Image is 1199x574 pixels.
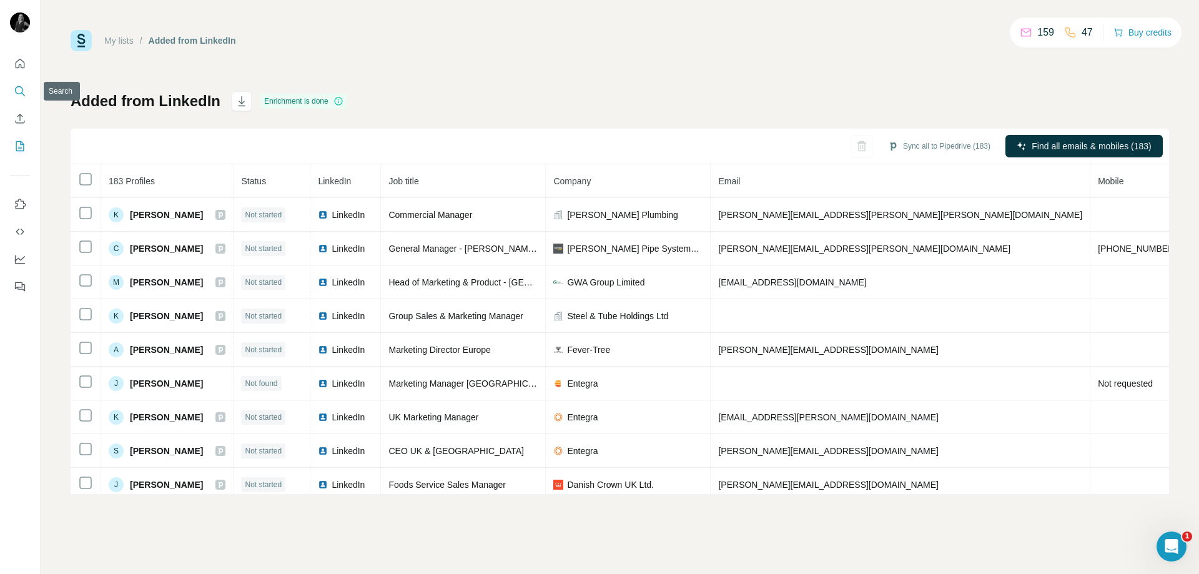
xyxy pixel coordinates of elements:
[388,311,523,321] span: Group Sales & Marketing Manager
[718,345,938,355] span: [PERSON_NAME][EMAIL_ADDRESS][DOMAIN_NAME]
[10,12,30,32] img: Avatar
[567,310,668,322] span: Steel & Tube Holdings Ltd
[718,244,1010,254] span: [PERSON_NAME][EMAIL_ADDRESS][PERSON_NAME][DOMAIN_NAME]
[718,176,740,186] span: Email
[1082,25,1093,40] p: 47
[10,52,30,75] button: Quick start
[388,412,478,422] span: UK Marketing Manager
[553,345,563,355] img: company-logo
[553,244,563,254] img: company-logo
[1113,24,1172,41] button: Buy credits
[109,309,124,324] div: K
[109,207,124,222] div: K
[718,412,938,422] span: [EMAIL_ADDRESS][PERSON_NAME][DOMAIN_NAME]
[332,242,365,255] span: LinkedIn
[567,411,598,423] span: Entegra
[130,242,203,255] span: [PERSON_NAME]
[10,135,30,157] button: My lists
[260,94,347,109] div: Enrichment is done
[71,30,92,51] img: Surfe Logo
[130,411,203,423] span: [PERSON_NAME]
[388,345,490,355] span: Marketing Director Europe
[245,243,282,254] span: Not started
[130,377,203,390] span: [PERSON_NAME]
[130,276,203,289] span: [PERSON_NAME]
[109,376,124,391] div: J
[130,445,203,457] span: [PERSON_NAME]
[388,244,592,254] span: General Manager - [PERSON_NAME] Pipe Systems
[10,107,30,130] button: Enrich CSV
[567,445,598,457] span: Entegra
[245,479,282,490] span: Not started
[553,480,563,490] img: company-logo
[332,377,365,390] span: LinkedIn
[879,137,999,156] button: Sync all to Pipedrive (183)
[718,277,866,287] span: [EMAIL_ADDRESS][DOMAIN_NAME]
[109,275,124,290] div: M
[718,210,1082,220] span: [PERSON_NAME][EMAIL_ADDRESS][PERSON_NAME][PERSON_NAME][DOMAIN_NAME]
[1037,25,1054,40] p: 159
[388,277,599,287] span: Head of Marketing & Product - [GEOGRAPHIC_DATA]
[567,242,703,255] span: [PERSON_NAME] Pipe Systems Limited
[318,446,328,456] img: LinkedIn logo
[130,209,203,221] span: [PERSON_NAME]
[1098,244,1177,254] span: [PHONE_NUMBER]
[388,480,506,490] span: Foods Service Sales Manager
[245,209,282,220] span: Not started
[567,478,654,491] span: Danish Crown UK Ltd.
[109,342,124,357] div: A
[567,377,598,390] span: Entegra
[567,276,644,289] span: GWA Group Limited
[553,379,563,388] img: company-logo
[1005,135,1163,157] button: Find all emails & mobiles (183)
[332,310,365,322] span: LinkedIn
[718,446,938,456] span: [PERSON_NAME][EMAIL_ADDRESS][DOMAIN_NAME]
[245,310,282,322] span: Not started
[109,477,124,492] div: J
[553,446,563,456] img: company-logo
[318,176,351,186] span: LinkedIn
[1032,140,1151,152] span: Find all emails & mobiles (183)
[245,412,282,423] span: Not started
[245,378,277,389] span: Not found
[109,410,124,425] div: K
[388,176,418,186] span: Job title
[567,344,610,356] span: Fever-Tree
[10,248,30,270] button: Dashboard
[553,412,563,422] img: company-logo
[332,276,365,289] span: LinkedIn
[130,478,203,491] span: [PERSON_NAME]
[245,344,282,355] span: Not started
[104,36,134,46] a: My lists
[388,210,472,220] span: Commercial Manager
[388,446,524,456] span: CEO UK & [GEOGRAPHIC_DATA]
[130,310,203,322] span: [PERSON_NAME]
[245,445,282,457] span: Not started
[332,209,365,221] span: LinkedIn
[109,443,124,458] div: S
[1098,379,1153,388] span: Not requested
[553,176,591,186] span: Company
[332,344,365,356] span: LinkedIn
[318,210,328,220] img: LinkedIn logo
[388,379,557,388] span: Marketing Manager [GEOGRAPHIC_DATA]
[10,220,30,243] button: Use Surfe API
[718,480,938,490] span: [PERSON_NAME][EMAIL_ADDRESS][DOMAIN_NAME]
[10,193,30,215] button: Use Surfe on LinkedIn
[10,275,30,298] button: Feedback
[109,241,124,256] div: C
[332,411,365,423] span: LinkedIn
[71,91,220,111] h1: Added from LinkedIn
[109,176,155,186] span: 183 Profiles
[332,445,365,457] span: LinkedIn
[245,277,282,288] span: Not started
[567,209,678,221] span: [PERSON_NAME] Plumbing
[140,34,142,47] li: /
[1182,532,1192,542] span: 1
[318,379,328,388] img: LinkedIn logo
[1157,532,1187,562] iframe: Intercom live chat
[241,176,266,186] span: Status
[318,345,328,355] img: LinkedIn logo
[318,311,328,321] img: LinkedIn logo
[318,277,328,287] img: LinkedIn logo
